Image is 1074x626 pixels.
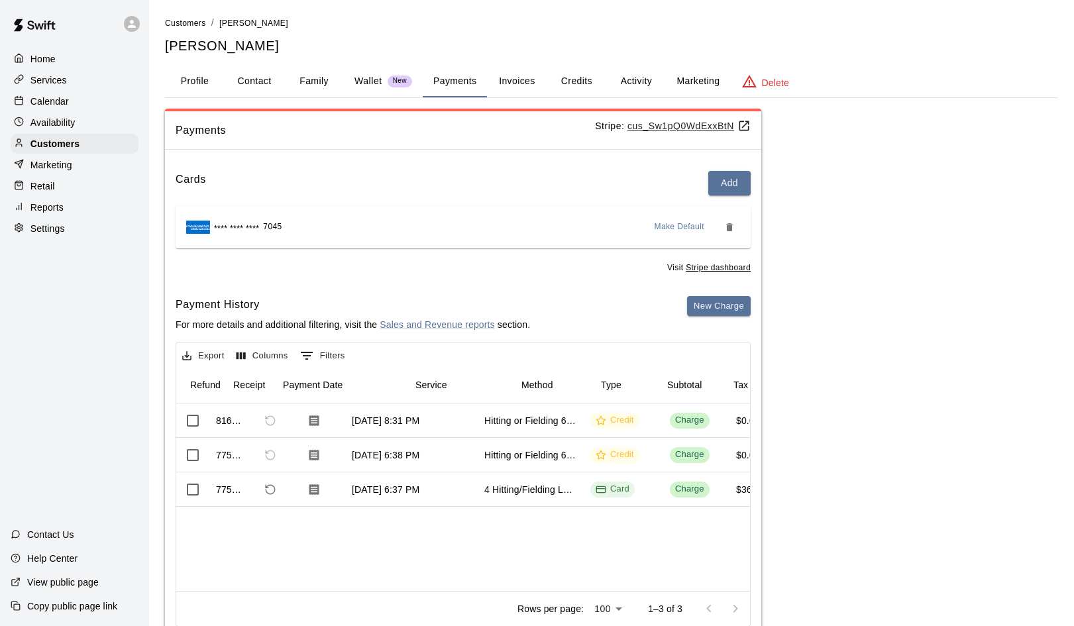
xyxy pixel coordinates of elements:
div: Card [596,483,629,496]
div: $360.00 [736,483,771,496]
a: Customers [11,134,138,154]
span: Visit [667,262,751,275]
a: Customers [165,17,206,28]
p: 1–3 of 3 [648,602,682,615]
button: Select columns [233,346,292,366]
h6: Cards [176,171,206,195]
button: Export [179,346,228,366]
p: Settings [30,222,65,235]
p: Marketing [30,158,72,172]
p: Help Center [27,552,78,565]
p: Copy public page link [27,600,117,613]
div: Receipt [227,366,276,403]
a: Reports [11,197,138,217]
span: Refund payment [259,444,282,466]
a: Sales and Revenue reports [380,319,494,330]
h5: [PERSON_NAME] [165,37,1058,55]
div: Refund [184,366,227,403]
div: Tax [733,366,748,403]
div: Type [594,366,661,403]
div: Payment Date [283,366,343,403]
p: Calendar [30,95,69,108]
a: Availability [11,113,138,132]
button: Marketing [666,66,730,97]
button: Credits [547,66,606,97]
div: Hitting or Fielding 60 Min Lesson / Duran Sports Academy [484,448,577,462]
span: Refund payment [259,478,282,501]
div: Charge [675,414,704,427]
p: Stripe: [595,119,751,133]
li: / [211,16,214,30]
button: Invoices [487,66,547,97]
span: [PERSON_NAME] [219,19,288,28]
div: Credit [596,414,634,427]
button: Download Receipt [302,478,326,501]
a: Stripe dashboard [686,263,751,272]
p: Services [30,74,67,87]
button: Payments [423,66,487,97]
span: Payments [176,122,595,139]
p: For more details and additional filtering, visit the section. [176,318,530,331]
button: Contact [225,66,284,97]
a: Settings [11,219,138,238]
h6: Payment History [176,296,530,313]
div: Method [521,366,553,403]
button: New Charge [687,296,751,317]
a: Calendar [11,91,138,111]
p: Rows per page: [517,602,584,615]
div: Receipt [233,366,266,403]
p: Home [30,52,56,66]
div: Tax [727,366,793,403]
div: Aug 25, 2025 at 6:37 PM [352,483,419,496]
div: Charge [675,483,704,496]
div: 775786 [216,448,246,462]
div: $0.00 [736,448,760,462]
div: 816162 [216,414,246,427]
p: Delete [762,76,789,89]
p: Reports [30,201,64,214]
span: 7045 [263,221,282,234]
div: Marketing [11,155,138,175]
div: Subtotal [661,366,727,403]
button: Add [708,171,751,195]
div: 100 [589,600,627,619]
nav: breadcrumb [165,16,1058,30]
span: Make Default [655,221,705,234]
div: Method [515,366,594,403]
div: Aug 25, 2025 at 6:38 PM [352,448,419,462]
img: Credit card brand logo [186,221,210,234]
div: Payment Date [276,366,409,403]
p: Retail [30,180,55,193]
p: Wallet [354,74,382,88]
button: Family [284,66,344,97]
p: Availability [30,116,76,129]
div: 4 Hitting/Fielding Lessons [484,483,577,496]
span: Refund payment [259,409,282,432]
div: Subtotal [667,366,702,403]
p: Contact Us [27,528,74,541]
button: Profile [165,66,225,97]
button: Show filters [297,345,349,366]
a: Retail [11,176,138,196]
div: Charge [675,448,704,461]
button: Remove [719,217,740,238]
button: Activity [606,66,666,97]
div: Service [409,366,515,403]
a: Home [11,49,138,69]
div: 775781 [216,483,246,496]
div: Refund [190,366,221,403]
button: Make Default [649,217,710,238]
p: Customers [30,137,80,150]
a: cus_Sw1pQ0WdExxBtN [627,121,751,131]
span: Customers [165,19,206,28]
span: New [388,77,412,85]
